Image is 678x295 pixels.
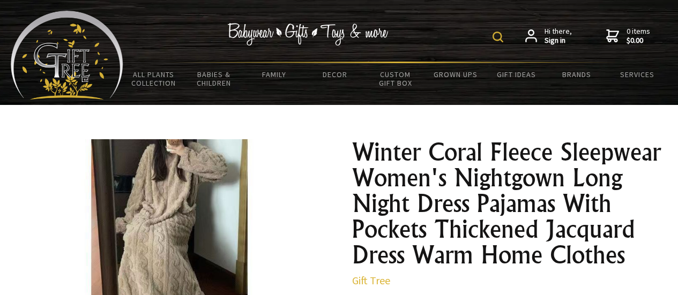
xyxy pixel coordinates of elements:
a: Services [607,63,667,86]
a: Gift Ideas [486,63,547,86]
img: Babywear - Gifts - Toys & more [228,23,389,46]
span: 0 items [627,26,650,46]
strong: Sign in [545,36,572,46]
a: Brands [546,63,607,86]
img: product search [493,32,503,42]
a: Gift Tree [352,274,390,287]
a: Babies & Children [184,63,244,94]
span: Hi there, [545,27,572,46]
a: Grown Ups [426,63,486,86]
a: Hi there,Sign in [525,27,572,46]
h1: Winter Coral Fleece Sleepwear Women's Nightgown Long Night Dress Pajamas With Pockets Thickened J... [352,139,665,268]
a: Decor [304,63,365,86]
img: Babyware - Gifts - Toys and more... [11,11,123,100]
a: Custom Gift Box [365,63,426,94]
strong: $0.00 [627,36,650,46]
a: Family [244,63,305,86]
a: 0 items$0.00 [606,27,650,46]
a: All Plants Collection [123,63,184,94]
